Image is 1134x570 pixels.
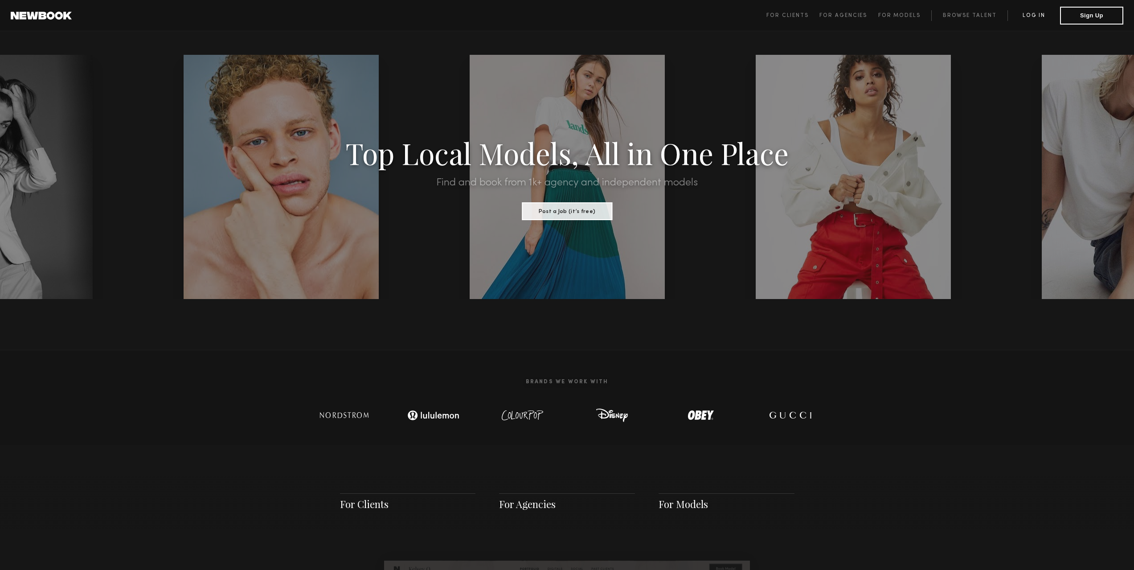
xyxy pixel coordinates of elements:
a: Browse Talent [931,10,1007,21]
h2: Find and book from 1k+ agency and independent models [85,177,1049,188]
a: For Agencies [499,497,556,511]
a: For Agencies [819,10,878,21]
span: For Agencies [819,13,867,18]
span: For Clients [766,13,809,18]
h2: Brands We Work With [300,368,835,396]
a: For Models [878,10,932,21]
img: logo-obey.svg [672,406,730,424]
img: logo-lulu.svg [402,406,465,424]
h1: Top Local Models, All in One Place [85,139,1049,167]
img: logo-disney.svg [583,406,641,424]
button: Sign Up [1060,7,1123,25]
img: logo-colour-pop.svg [494,406,552,424]
img: logo-gucci.svg [761,406,819,424]
span: For Models [878,13,921,18]
button: Post a Job (it’s free) [522,202,612,220]
a: Log in [1007,10,1060,21]
a: For Clients [340,497,389,511]
a: For Models [659,497,708,511]
img: logo-nordstrom.svg [313,406,376,424]
a: Post a Job (it’s free) [522,205,612,215]
a: For Clients [766,10,819,21]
